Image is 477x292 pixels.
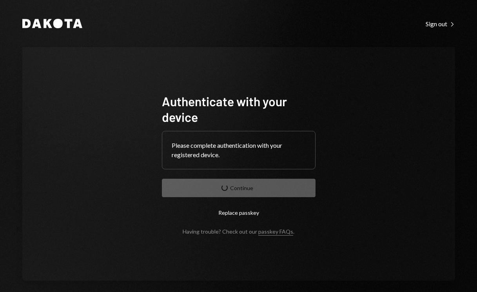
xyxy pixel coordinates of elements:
h1: Authenticate with your device [162,93,316,125]
div: Having trouble? Check out our . [183,228,294,235]
div: Please complete authentication with your registered device. [172,141,306,160]
div: Sign out [426,20,455,28]
a: Sign out [426,19,455,28]
button: Replace passkey [162,203,316,222]
a: passkey FAQs [258,228,293,236]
